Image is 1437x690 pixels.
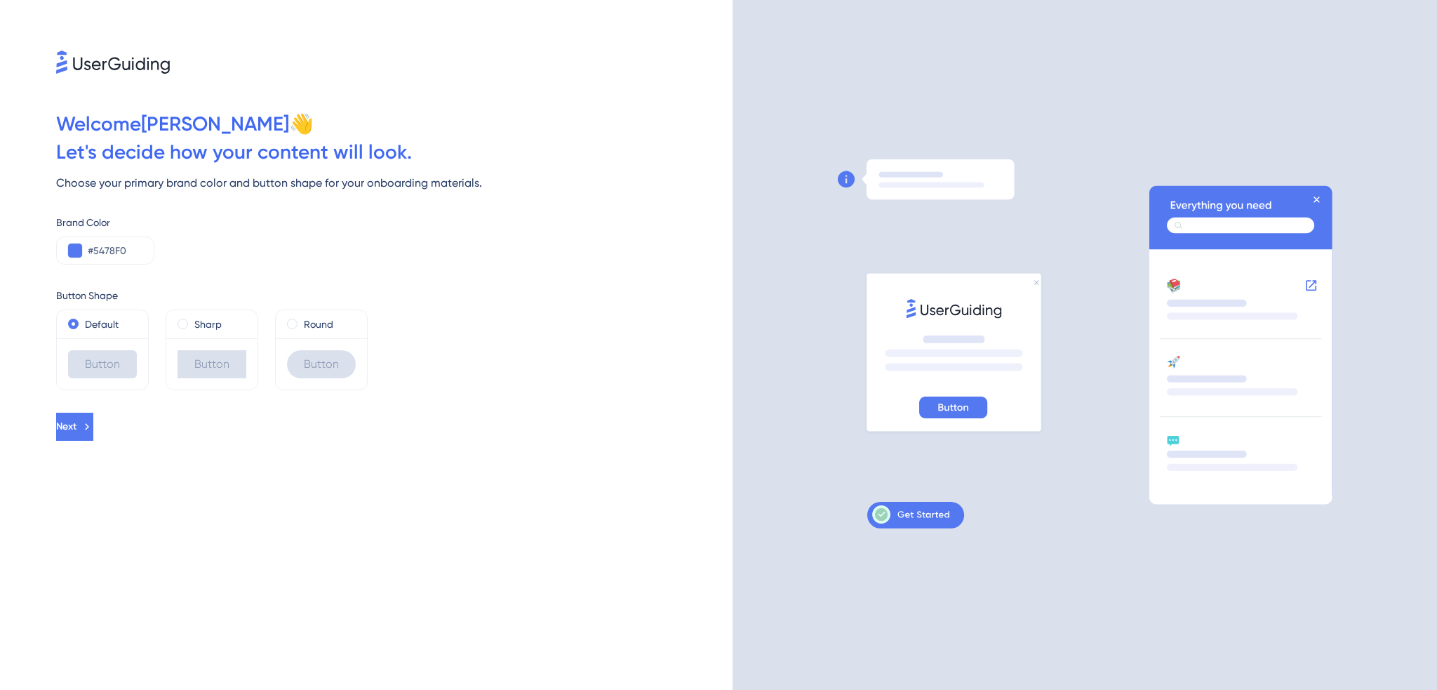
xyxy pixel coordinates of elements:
div: Button [68,350,137,378]
div: Let ' s decide how your content will look. [56,138,733,166]
span: Next [56,418,76,435]
label: Default [85,316,119,333]
div: Button [287,350,356,378]
div: Welcome [PERSON_NAME] 👋 [56,110,733,138]
button: Next [56,413,93,441]
label: Sharp [194,316,222,333]
label: Round [304,316,333,333]
div: Choose your primary brand color and button shape for your onboarding materials. [56,175,733,192]
div: Brand Color [56,214,733,231]
div: Button Shape [56,287,733,304]
div: Button [178,350,246,378]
